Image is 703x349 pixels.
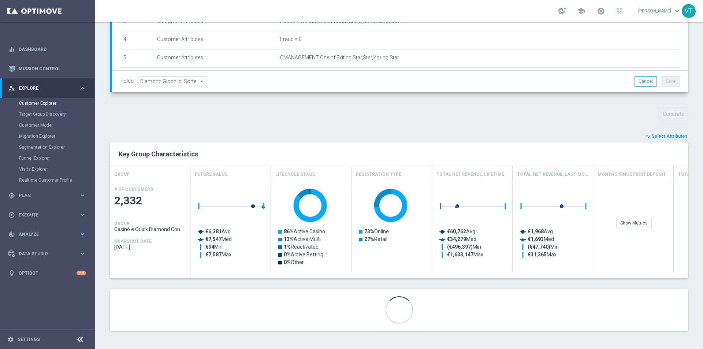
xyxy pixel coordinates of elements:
tspan: 73% [364,229,374,234]
tspan: €1,633,147 [447,252,473,257]
a: Segmentation Explorer [19,144,76,150]
text: Online [364,229,389,234]
tspan: 86% [284,229,294,234]
td: 6 [120,67,154,86]
i: playlist_add_check [645,134,650,139]
a: Visits Explorer [19,166,76,172]
h4: SNAPSHOT DATE [114,239,152,244]
a: Migration Explorer [19,133,76,139]
tspan: 1% [284,244,291,250]
button: lightbulb Optibot +10 [8,270,86,276]
tspan: €1,968 [528,229,544,234]
tspan: 13% [284,236,294,242]
h4: Total Net Revenue, Lifetime [436,168,504,181]
div: Press SPACE to select this row. [110,183,190,272]
a: Realtime Customer Profile [19,177,76,183]
button: equalizer Dashboard [8,47,86,52]
div: Mission Control [8,59,86,78]
span: keyboard_arrow_down [673,7,681,15]
td: 4 [120,31,154,49]
div: Visits Explorer [19,164,94,175]
div: Explore [8,85,79,92]
i: keyboard_arrow_right [79,250,86,257]
button: Generate [659,107,688,121]
div: Analyze [8,231,79,238]
text: Max [205,252,231,257]
tspan: €94 [205,244,215,250]
h4: Registration Type [356,168,401,181]
text: Med [447,236,476,242]
button: Cancel [635,76,657,86]
h4: Lifecycle Stage [275,168,315,181]
button: track_changes Analyze keyboard_arrow_right [8,231,86,237]
i: equalizer [8,46,15,53]
text: Min [205,244,223,250]
span: Casinò e Quick Diamond Confirmed + Young+ Exiting [114,226,186,232]
text: Avg [205,229,231,234]
tspan: €6,381 [205,229,222,234]
i: keyboard_arrow_right [79,211,86,218]
tspan: €1,693 [528,236,544,242]
label: Folder [120,78,135,84]
div: Show Metrics [616,218,652,228]
span: school [577,7,585,15]
button: Mission Control [8,66,86,72]
div: Dashboard [8,40,86,59]
i: play_circle_outline [8,212,15,218]
h4: GROUP [114,168,130,181]
tspan: €7,547 [205,236,222,242]
i: keyboard_arrow_right [79,192,86,199]
text: Reactivated [284,244,319,250]
div: Segmentation Explorer [19,142,94,153]
tspan: 0% [284,259,291,265]
span: Plan [19,193,79,198]
a: Settings [18,337,40,342]
button: Save [662,76,680,86]
i: person_search [8,85,15,92]
td: Customer Attributes [154,49,277,67]
a: Funnel Explorer [19,155,76,161]
i: keyboard_arrow_right [79,85,86,92]
button: person_search Explore keyboard_arrow_right [8,85,86,91]
i: track_changes [8,231,15,238]
div: Execute [8,212,79,218]
div: Data Studio [8,250,79,257]
a: Optibot [19,263,77,283]
div: Realtime Customer Profile [19,175,94,186]
span: 2025-10-07 [114,244,186,250]
text: Active Multi [284,236,321,242]
button: gps_fixed Plan keyboard_arrow_right [8,193,86,198]
a: Dashboard [19,40,86,59]
a: Customer Explorer [19,100,76,106]
tspan: €7,587 [205,252,222,257]
a: Target Group Discovery [19,111,76,117]
td: Customer Attributes [154,67,277,86]
td: 5 [120,49,154,67]
div: Customer Explorer [19,98,94,109]
button: Data Studio keyboard_arrow_right [8,251,86,257]
span: Explore [19,86,79,90]
text: Active Betting [284,252,323,257]
span: Fraud = 0 [280,36,302,42]
button: playlist_add_check Select Attributes [644,132,688,140]
a: [PERSON_NAME]keyboard_arrow_down [637,5,682,16]
text: Retail [364,236,387,242]
tspan: €60,762 [447,229,466,234]
span: CMANAGEMENT One of Exiting Star,Star,Young Star [280,55,399,61]
text: Min [447,244,481,250]
button: play_circle_outline Execute keyboard_arrow_right [8,212,86,218]
text: Min [528,244,559,250]
tspan: (€496,397) [447,244,473,250]
td: Customer Attributes [154,31,277,49]
text: Avg [447,229,475,234]
span: Data Studio [19,252,79,256]
td: 3 [120,13,154,31]
text: Max [528,252,557,257]
div: Optibot [8,263,86,283]
text: Avg [528,229,553,234]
